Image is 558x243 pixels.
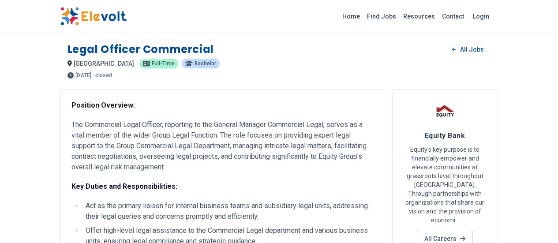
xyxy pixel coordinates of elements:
[438,9,468,23] a: Contact
[445,43,491,56] a: All Jobs
[71,101,135,109] strong: Position Overview:
[339,9,363,23] a: Home
[75,73,91,78] span: [DATE]
[403,145,487,224] p: Equity's key purpose is to financially empower and elevate communities at grassroots level throug...
[67,42,214,56] h1: Legal Officer Commercial
[425,131,465,140] span: Equity Bank
[93,73,112,78] p: - closed
[400,9,438,23] a: Resources
[434,100,456,122] img: Equity Bank
[71,120,374,172] p: The Commercial Legal Officer, reporting to the General Manager Commercial Legal, serves as a vita...
[74,60,134,67] span: [GEOGRAPHIC_DATA]
[468,7,494,25] a: Login
[152,61,175,66] span: full-time
[71,182,177,191] strong: Key Duties and Responsibilities:
[60,7,127,26] img: Elevolt
[195,61,216,66] span: bachelor
[83,201,374,222] li: Act as the primary liaison for internal business teams and subsidiary legal units, addressing the...
[363,9,400,23] a: Find Jobs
